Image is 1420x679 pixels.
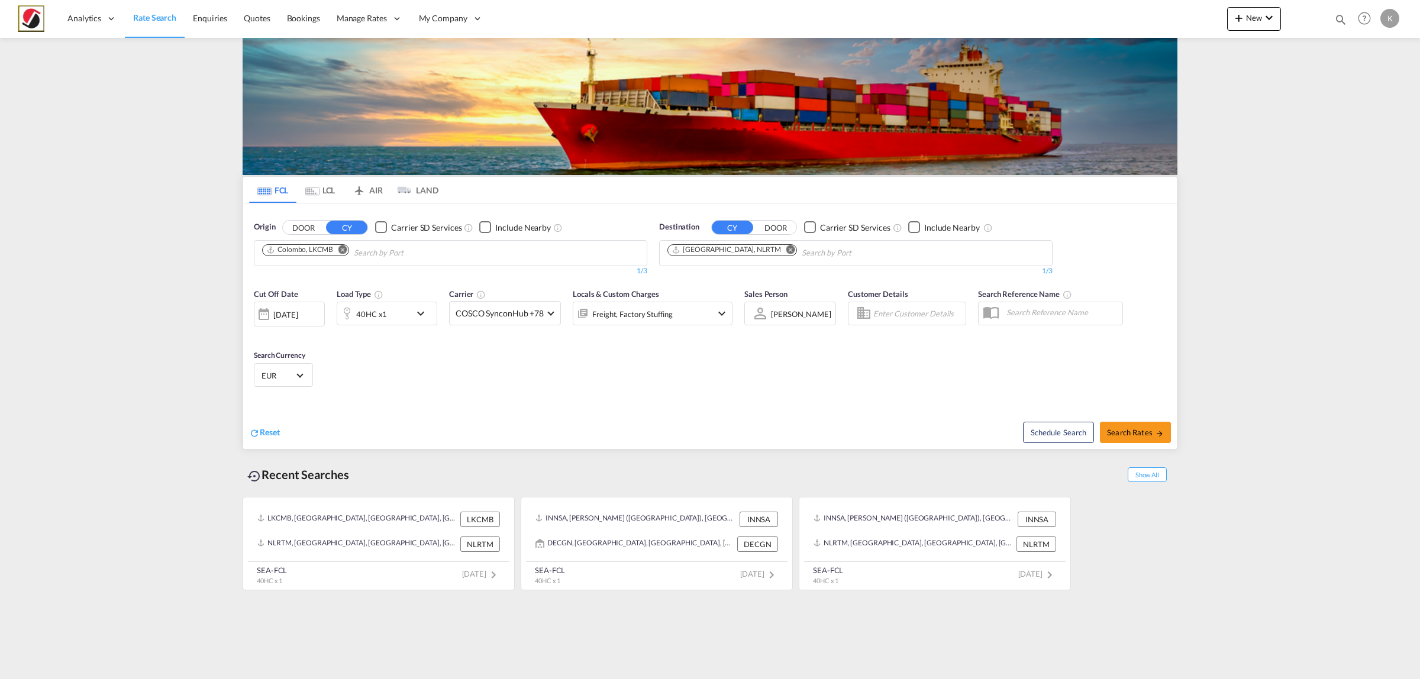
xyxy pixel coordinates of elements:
md-icon: icon-arrow-right [1156,429,1164,438]
button: CY [326,221,367,234]
div: INNSA, Jawaharlal Nehru (Nhava Sheva), India, Indian Subcontinent, Asia Pacific [814,512,1015,527]
md-icon: icon-airplane [352,183,366,192]
md-icon: icon-chevron-down [715,306,729,321]
md-tab-item: FCL [249,177,296,203]
span: 40HC x 1 [813,577,838,584]
button: DOOR [755,221,796,234]
div: INNSA, Jawaharlal Nehru (Nhava Sheva), India, Indian Subcontinent, Asia Pacific [535,512,737,527]
div: Recent Searches [243,461,354,488]
recent-search-card: INNSA, [PERSON_NAME] ([GEOGRAPHIC_DATA]), [GEOGRAPHIC_DATA], [GEOGRAPHIC_DATA], [GEOGRAPHIC_DATA]... [799,497,1071,590]
span: Rate Search [133,12,176,22]
md-icon: icon-chevron-down [1262,11,1276,25]
div: SEA-FCL [257,565,287,575]
div: LKCMB, Colombo, Sri Lanka, Indian Subcontinent, Asia Pacific [257,512,457,527]
div: Rotterdam, NLRTM [672,245,781,255]
md-icon: Unchecked: Search for CY (Container Yard) services for all selected carriers.Checked : Search for... [464,223,473,232]
div: K [1380,9,1399,28]
md-tab-item: LCL [296,177,344,203]
button: Remove [779,245,796,257]
input: Enter Customer Details [873,305,962,322]
input: Chips input. [802,244,914,263]
input: Search Reference Name [1001,303,1122,321]
md-select: Sales Person: Kai Robin Utsch [770,305,832,322]
div: [PERSON_NAME] [771,309,831,319]
md-icon: icon-plus 400-fg [1232,11,1246,25]
md-chips-wrap: Chips container. Use arrow keys to select chips. [666,241,919,263]
span: COSCO SynconHub +78 [456,308,544,319]
span: Bookings [287,13,320,23]
md-icon: icon-magnify [1334,13,1347,26]
span: Search Reference Name [978,289,1072,299]
md-tab-item: LAND [391,177,438,203]
md-icon: Your search will be saved by the below given name [1063,290,1072,299]
div: Include Nearby [495,222,551,234]
span: Show All [1128,467,1167,482]
button: DOOR [283,221,324,234]
md-icon: The selected Trucker/Carrierwill be displayed in the rate results If the rates are from another f... [476,290,486,299]
div: 40HC x1 [356,306,387,322]
button: Remove [331,245,348,257]
button: icon-plus 400-fgNewicon-chevron-down [1227,7,1281,31]
div: INNSA [740,512,778,527]
span: Help [1354,8,1374,28]
span: Quotes [244,13,270,23]
div: 40HC x1icon-chevron-down [337,302,437,325]
div: [DATE] [273,309,298,320]
div: icon-magnify [1334,13,1347,31]
button: Note: By default Schedule search will only considerorigin ports, destination ports and cut off da... [1023,422,1094,443]
md-icon: icon-chevron-down [414,306,434,321]
div: NLRTM, Rotterdam, Netherlands, Western Europe, Europe [257,536,457,552]
md-checkbox: Checkbox No Ink [908,221,980,234]
md-tab-item: AIR [344,177,391,203]
span: [DATE] [462,569,501,578]
md-datepicker: Select [254,325,263,341]
span: Manage Rates [337,12,387,24]
div: NLRTM [1016,536,1056,552]
span: New [1232,13,1276,22]
div: Freight Factory Stuffing [592,306,673,322]
span: EUR [262,370,295,381]
span: Load Type [337,289,383,299]
div: Colombo, LKCMB [266,245,333,255]
div: NLRTM, Rotterdam, Netherlands, Western Europe, Europe [814,536,1014,552]
span: My Company [419,12,467,24]
recent-search-card: LKCMB, [GEOGRAPHIC_DATA], [GEOGRAPHIC_DATA], [GEOGRAPHIC_DATA], [GEOGRAPHIC_DATA] LKCMBNLRTM, [GE... [243,497,515,590]
div: Carrier SD Services [391,222,461,234]
span: Sales Person [744,289,788,299]
span: [DATE] [740,569,779,578]
md-checkbox: Checkbox No Ink [479,221,551,234]
div: DECGN, Koln, Germany, Western Europe, Europe [535,536,734,552]
md-chips-wrap: Chips container. Use arrow keys to select chips. [260,241,471,263]
button: Search Ratesicon-arrow-right [1100,422,1171,443]
input: Chips input. [354,244,466,263]
div: INNSA [1018,512,1056,527]
div: Help [1354,8,1380,30]
div: icon-refreshReset [249,426,280,439]
span: Reset [260,427,280,437]
span: Destination [659,221,699,233]
div: DECGN [737,536,778,552]
div: OriginDOOR CY Checkbox No InkUnchecked: Search for CY (Container Yard) services for all selected ... [243,203,1177,449]
div: Press delete to remove this chip. [266,245,335,255]
div: NLRTM [460,536,500,552]
span: [DATE] [1018,569,1057,578]
span: Origin [254,221,275,233]
md-icon: icon-backup-restore [247,469,262,483]
div: Carrier SD Services [820,222,890,234]
md-pagination-wrapper: Use the left and right arrow keys to navigate between tabs [249,177,438,203]
recent-search-card: INNSA, [PERSON_NAME] ([GEOGRAPHIC_DATA]), [GEOGRAPHIC_DATA], [GEOGRAPHIC_DATA], [GEOGRAPHIC_DATA]... [521,497,793,590]
md-checkbox: Checkbox No Ink [375,221,461,234]
md-icon: icon-information-outline [374,290,383,299]
md-checkbox: Checkbox No Ink [804,221,890,234]
div: 1/3 [254,266,647,276]
div: Press delete to remove this chip. [672,245,783,255]
span: 40HC x 1 [257,577,282,584]
md-icon: Unchecked: Ignores neighbouring ports when fetching rates.Checked : Includes neighbouring ports w... [553,223,563,232]
div: LKCMB [460,512,500,527]
div: [DATE] [254,302,325,326]
span: 40HC x 1 [535,577,560,584]
button: CY [712,221,753,234]
md-icon: icon-chevron-right [1043,568,1057,582]
span: Locals & Custom Charges [573,289,659,299]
